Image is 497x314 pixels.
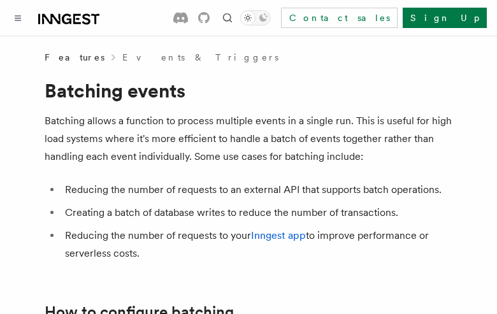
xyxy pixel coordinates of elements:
span: Features [45,51,104,64]
a: Events & Triggers [122,51,278,64]
button: Toggle navigation [10,10,25,25]
h1: Batching events [45,79,452,102]
p: Batching allows a function to process multiple events in a single run. This is useful for high lo... [45,112,452,166]
a: Contact sales [281,8,398,28]
a: Inngest app [251,229,306,241]
button: Find something... [220,10,235,25]
a: Sign Up [403,8,487,28]
li: Reducing the number of requests to an external API that supports batch operations. [61,181,452,199]
li: Reducing the number of requests to your to improve performance or serverless costs. [61,227,452,262]
li: Creating a batch of database writes to reduce the number of transactions. [61,204,452,222]
button: Toggle dark mode [240,10,271,25]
